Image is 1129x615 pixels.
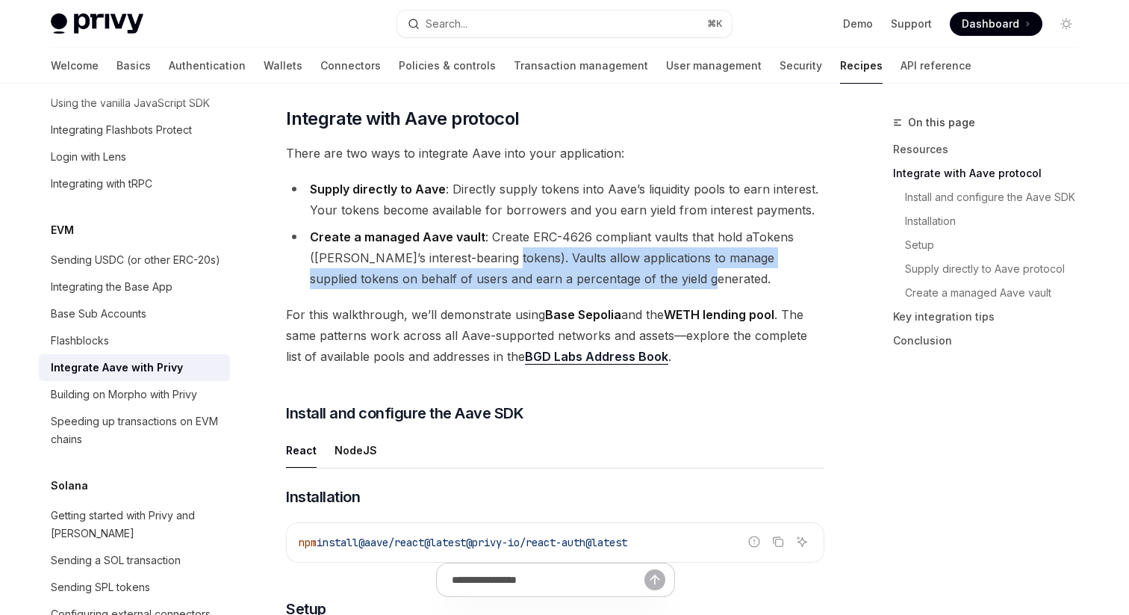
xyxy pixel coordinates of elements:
div: Search... [426,15,467,33]
a: Integrating with tRPC [39,170,230,197]
div: Integrating with tRPC [51,175,152,193]
input: Ask a question... [452,563,644,596]
a: Conclusion [893,329,1090,353]
li: : Directly supply tokens into Aave’s liquidity pools to earn interest. Your tokens become availab... [286,179,824,220]
a: Speeding up transactions on EVM chains [39,408,230,453]
strong: Create a managed Aave vault [310,229,485,244]
span: install [317,536,358,549]
span: @aave/react@latest [358,536,466,549]
a: Key integration tips [893,305,1090,329]
span: ⌘ K [707,18,723,30]
h5: Solana [51,477,88,495]
a: Sending USDC (or other ERC-20s) [39,247,230,273]
button: Report incorrect code [744,532,764,551]
a: Login with Lens [39,143,230,170]
a: API reference [901,48,971,84]
span: Install and configure the Aave SDK [286,403,523,424]
a: Supply directly to Aave protocol [893,257,1090,281]
div: React [286,433,317,468]
button: Open search [397,10,732,37]
a: Policies & controls [399,48,496,84]
span: For this walkthrough, we’ll demonstrate using and the . The same patterns work across all Aave-su... [286,304,824,367]
div: Base Sub Accounts [51,305,146,323]
strong: Supply directly to Aave [310,182,446,197]
button: Ask AI [792,532,812,551]
a: Flashblocks [39,327,230,354]
strong: Base Sepolia [545,307,621,322]
div: Sending a SOL transaction [51,551,181,569]
div: Flashblocks [51,332,109,350]
h5: EVM [51,221,74,239]
a: Welcome [51,48,99,84]
button: Send message [644,569,665,590]
img: light logo [51,13,143,34]
a: Integrate Aave with Privy [39,354,230,381]
div: Integrating Flashbots Protect [51,121,192,139]
a: Wallets [264,48,302,84]
button: Toggle dark mode [1054,12,1078,36]
a: Setup [893,233,1090,257]
span: Dashboard [962,16,1019,31]
div: NodeJS [335,433,377,468]
a: Installation [893,209,1090,233]
div: Getting started with Privy and [PERSON_NAME] [51,507,221,543]
span: @privy-io/react-auth@latest [466,536,627,549]
a: Resources [893,137,1090,161]
a: User management [666,48,762,84]
strong: WETH lending pool [664,307,774,322]
span: There are two ways to integrate Aave into your application: [286,143,824,164]
div: Speeding up transactions on EVM chains [51,412,221,448]
a: Dashboard [950,12,1042,36]
div: Login with Lens [51,148,126,166]
a: Base Sub Accounts [39,300,230,327]
a: Integrating the Base App [39,273,230,300]
a: Building on Morpho with Privy [39,381,230,408]
a: Security [780,48,822,84]
span: npm [299,536,317,549]
a: Integrate with Aave protocol [893,161,1090,185]
a: Recipes [840,48,883,84]
a: Authentication [169,48,246,84]
div: Integrate Aave with Privy [51,359,183,377]
div: Integrating the Base App [51,278,172,296]
a: Install and configure the Aave SDK [893,185,1090,209]
a: BGD Labs Address Book [525,349,668,365]
a: Sending SPL tokens [39,574,230,601]
a: Basics [116,48,151,84]
a: Support [891,16,932,31]
div: Sending USDC (or other ERC-20s) [51,251,220,269]
a: Transaction management [514,48,648,84]
a: Integrating Flashbots Protect [39,117,230,143]
a: Getting started with Privy and [PERSON_NAME] [39,502,230,547]
div: Sending SPL tokens [51,578,150,596]
li: : Create ERC-4626 compliant vaults that hold aTokens ([PERSON_NAME]’s interest-bearing tokens). V... [286,226,824,289]
div: Building on Morpho with Privy [51,386,197,404]
span: Integrate with Aave protocol [286,107,519,131]
a: Connectors [320,48,381,84]
span: Installation [286,486,360,507]
a: Sending a SOL transaction [39,547,230,574]
span: On this page [908,114,975,132]
button: Copy the contents from the code block [768,532,788,551]
a: Create a managed Aave vault [893,281,1090,305]
a: Demo [843,16,873,31]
